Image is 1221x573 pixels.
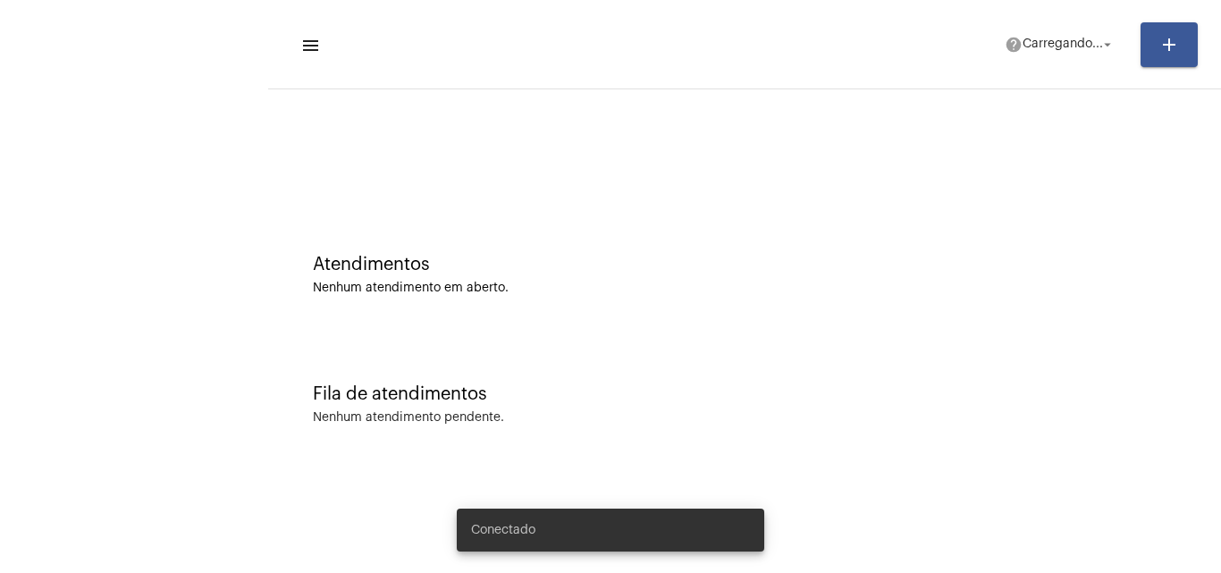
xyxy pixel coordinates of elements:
[313,384,1176,404] div: Fila de atendimentos
[994,27,1126,63] button: Carregando...
[1023,38,1103,51] span: Carregando...
[313,255,1176,274] div: Atendimentos
[1158,34,1180,55] mat-icon: add
[1005,36,1023,54] mat-icon: help
[1099,37,1116,53] mat-icon: arrow_drop_down
[313,282,1176,295] div: Nenhum atendimento em aberto.
[313,411,504,425] div: Nenhum atendimento pendente.
[471,521,535,539] span: Conectado
[300,35,318,56] mat-icon: sidenav icon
